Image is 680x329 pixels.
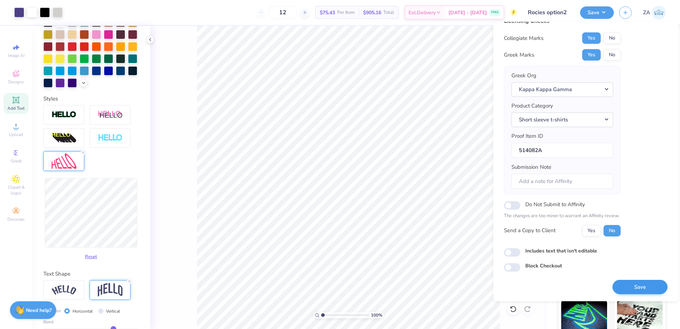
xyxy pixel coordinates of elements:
button: No [604,49,621,61]
span: Clipart & logos [4,184,28,196]
img: Arch [98,283,123,297]
span: Per Item [337,9,355,16]
div: Send a Copy to Client [504,226,556,235]
strong: Need help? [26,307,52,314]
a: ZA [643,6,666,20]
span: Greek [11,158,22,164]
label: Horizontal [73,308,93,314]
button: Reset [82,251,100,263]
label: Includes text that isn't editable [525,247,597,255]
img: Negative Space [98,134,123,142]
button: Yes [582,49,601,61]
label: Vertical [106,308,120,314]
span: Total [383,9,394,16]
button: Yes [582,32,601,44]
input: – – [269,6,297,19]
span: Designs [8,79,24,85]
input: Add a note for Affinity [511,174,613,189]
span: Decorate [7,216,25,222]
div: Collegiate Marks [504,34,543,42]
img: Shadow [98,110,123,119]
span: Add Text [7,105,25,111]
button: Save [580,6,614,19]
img: 3d Illusion [52,132,76,144]
p: The changes are too minor to warrant an Affinity review. [504,213,621,220]
span: $75.43 [320,9,335,16]
div: Greek Marks [504,51,534,59]
span: FREE [491,10,499,15]
button: Save [612,280,668,294]
span: $905.16 [363,9,381,16]
span: ZA [643,9,650,17]
label: Do Not Submit to Affinity [525,200,585,209]
img: Zuriel Alaba [652,6,666,20]
button: Short sleeve t-shirts [511,113,613,127]
span: Image AI [8,53,25,58]
div: Styles [43,95,139,103]
button: No [604,32,621,44]
label: Block Checkout [525,262,562,270]
span: Est. Delivery [409,9,436,16]
img: Arc [52,285,76,295]
span: Bend [43,319,53,325]
button: Yes [582,225,601,236]
button: Kappa Kappa Gamma [511,82,613,97]
span: Upload [9,132,23,137]
label: Greek Org [511,72,536,80]
label: Proof Item ID [511,132,543,140]
label: Submission Note [511,163,551,171]
span: 100 % [371,312,382,318]
input: Untitled Design [522,5,575,20]
button: No [604,225,621,236]
img: Free Distort [52,153,76,169]
label: Product Category [511,102,553,110]
img: Stroke [52,111,76,119]
div: Text Shape [43,270,139,278]
span: [DATE] - [DATE] [448,9,487,16]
